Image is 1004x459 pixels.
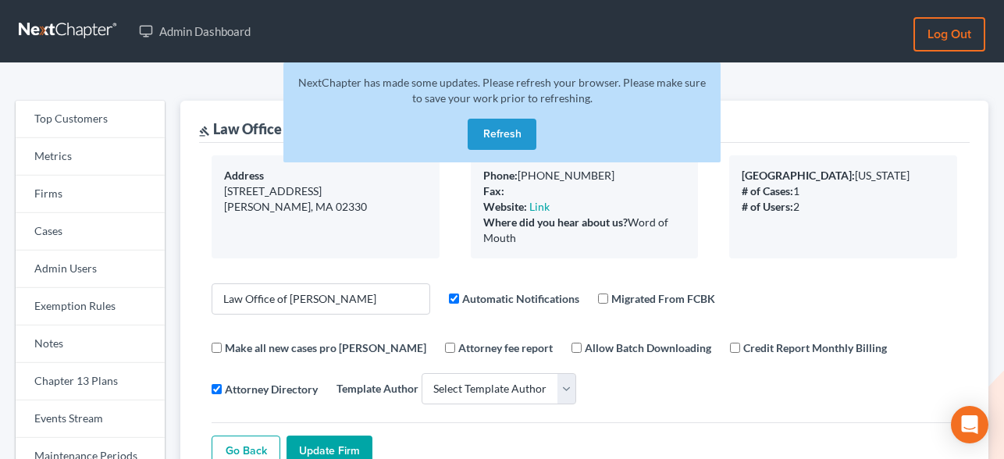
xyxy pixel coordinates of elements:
a: Chapter 13 Plans [16,363,165,400]
a: Admin Dashboard [131,17,258,45]
label: Make all new cases pro [PERSON_NAME] [225,340,426,356]
span: NextChapter has made some updates. Please refresh your browser. Please make sure to save your wor... [298,76,706,105]
i: gavel [199,126,210,137]
button: Refresh [468,119,536,150]
a: Exemption Rules [16,288,165,326]
label: Template Author [336,380,418,397]
a: Metrics [16,138,165,176]
label: Automatic Notifications [462,290,579,307]
a: Cases [16,213,165,251]
label: Attorney Directory [225,381,318,397]
b: # of Cases: [742,184,793,197]
a: Admin Users [16,251,165,288]
a: Firms [16,176,165,213]
b: Fax: [483,184,504,197]
div: Word of Mouth [483,215,686,246]
div: 1 [742,183,945,199]
b: [GEOGRAPHIC_DATA]: [742,169,855,182]
b: Phone: [483,169,518,182]
label: Migrated From FCBK [611,290,715,307]
label: Attorney fee report [458,340,553,356]
a: Link [529,200,550,213]
a: Top Customers [16,101,165,138]
div: [US_STATE] [742,168,945,183]
label: Allow Batch Downloading [585,340,711,356]
a: Notes [16,326,165,363]
label: Credit Report Monthly Billing [743,340,887,356]
a: Events Stream [16,400,165,438]
b: Address [224,169,264,182]
div: 2 [742,199,945,215]
b: Website: [483,200,527,213]
div: [STREET_ADDRESS] [224,183,427,199]
div: Open Intercom Messenger [951,406,988,443]
a: Log out [913,17,985,52]
b: Where did you hear about us? [483,215,628,229]
b: # of Users: [742,200,793,213]
div: Law Office of [PERSON_NAME] [199,119,411,138]
div: [PERSON_NAME], MA 02330 [224,199,427,215]
div: [PHONE_NUMBER] [483,168,686,183]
